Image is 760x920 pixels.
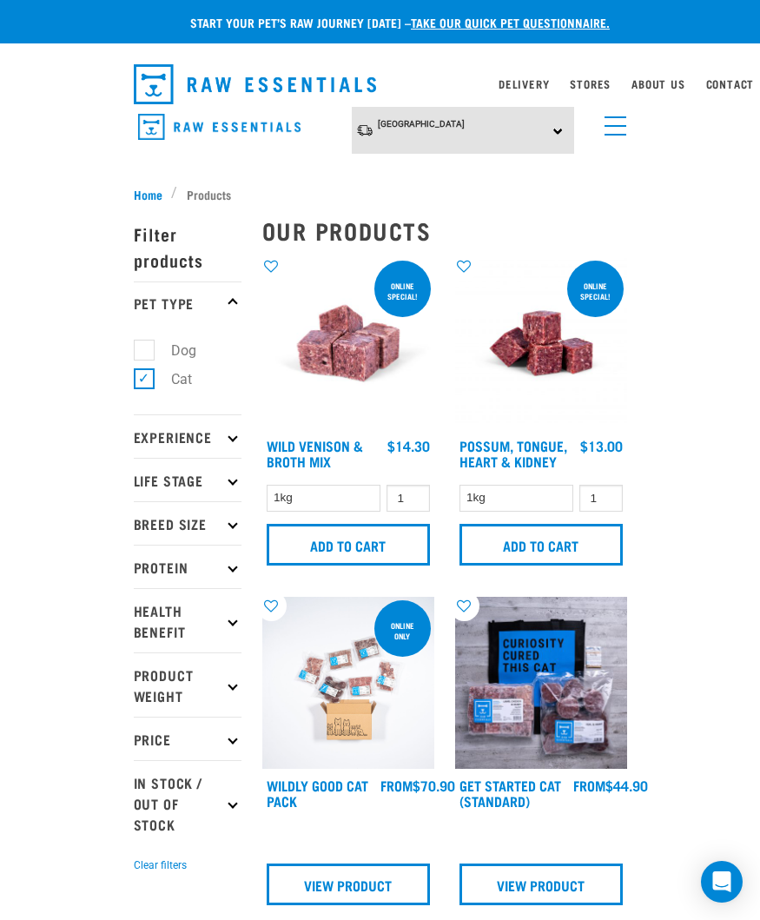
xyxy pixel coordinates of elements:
a: Contact [706,81,755,87]
input: 1 [387,485,430,512]
h2: Our Products [262,217,627,244]
div: ONLINE SPECIAL! [374,273,431,309]
p: Experience [134,414,241,458]
div: ONLINE ONLY [374,612,431,649]
div: $44.90 [573,778,648,793]
p: Price [134,717,241,760]
a: About Us [631,81,684,87]
a: menu [596,106,627,137]
span: FROM [380,781,413,789]
a: Possum, Tongue, Heart & Kidney [459,441,567,465]
span: Home [134,185,162,203]
p: In Stock / Out Of Stock [134,760,241,845]
nav: breadcrumbs [134,185,627,203]
p: Product Weight [134,652,241,717]
img: Cat 0 2sec [262,597,434,769]
img: Raw Essentials Logo [134,64,377,104]
a: View Product [459,864,623,905]
img: van-moving.png [356,123,373,137]
div: $14.30 [387,438,430,453]
span: FROM [573,781,605,789]
a: take our quick pet questionnaire. [411,19,610,25]
a: Wildly Good Cat Pack [267,781,368,804]
img: Vension and heart [262,257,434,429]
span: [GEOGRAPHIC_DATA] [378,119,465,129]
p: Life Stage [134,458,241,501]
a: Delivery [499,81,549,87]
img: Raw Essentials Logo [138,114,301,141]
p: Breed Size [134,501,241,545]
div: ONLINE SPECIAL! [567,273,624,309]
div: $13.00 [580,438,623,453]
label: Cat [143,368,199,390]
button: Clear filters [134,857,187,873]
a: Get Started Cat (Standard) [459,781,561,804]
input: Add to cart [267,524,430,566]
div: $70.90 [380,778,455,793]
p: Filter products [134,212,241,281]
img: Assortment Of Raw Essential Products For Cats Including, Blue And Black Tote Bag With "Curiosity ... [455,597,627,769]
p: Protein [134,545,241,588]
input: 1 [579,485,623,512]
input: Add to cart [459,524,623,566]
p: Pet Type [134,281,241,325]
a: Stores [570,81,611,87]
a: View Product [267,864,430,905]
a: Wild Venison & Broth Mix [267,441,363,465]
a: Home [134,185,172,203]
div: Open Intercom Messenger [701,861,743,903]
img: Possum Tongue Heart Kidney 1682 [455,257,627,429]
nav: dropdown navigation [120,57,641,111]
p: Health Benefit [134,588,241,652]
label: Dog [143,340,203,361]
